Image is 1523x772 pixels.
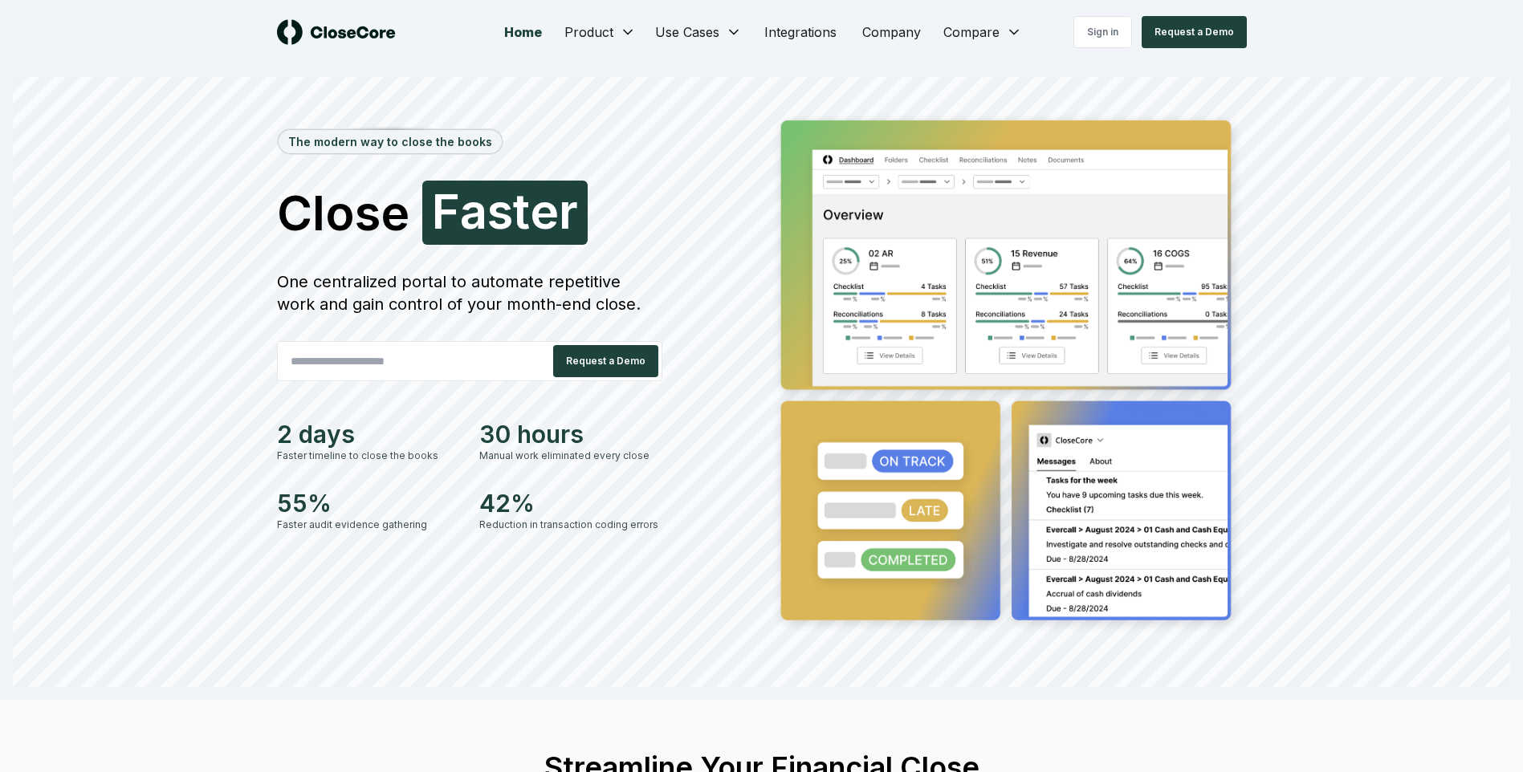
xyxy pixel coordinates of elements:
[277,489,460,518] div: 55%
[479,449,662,463] div: Manual work eliminated every close
[564,22,613,42] span: Product
[555,16,645,48] button: Product
[277,270,662,315] div: One centralized portal to automate repetitive work and gain control of your month-end close.
[277,518,460,532] div: Faster audit evidence gathering
[491,16,555,48] a: Home
[943,22,1000,42] span: Compare
[479,489,662,518] div: 42%
[934,16,1032,48] button: Compare
[277,420,460,449] div: 2 days
[479,518,662,532] div: Reduction in transaction coding errors
[432,187,460,235] span: F
[460,187,487,235] span: a
[553,345,658,377] button: Request a Demo
[277,189,409,237] span: Close
[849,16,934,48] a: Company
[513,187,530,235] span: t
[530,187,559,235] span: e
[1142,16,1247,48] button: Request a Demo
[559,187,578,235] span: r
[479,420,662,449] div: 30 hours
[277,19,396,45] img: logo
[279,130,502,153] div: The modern way to close the books
[487,187,513,235] span: s
[751,16,849,48] a: Integrations
[1073,16,1132,48] a: Sign in
[655,22,719,42] span: Use Cases
[768,109,1247,637] img: Jumbotron
[645,16,751,48] button: Use Cases
[277,449,460,463] div: Faster timeline to close the books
